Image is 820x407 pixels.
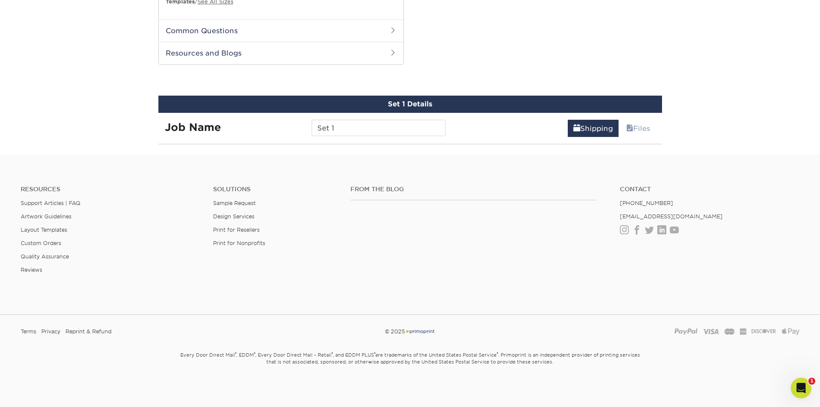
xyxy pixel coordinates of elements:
[254,351,255,356] sup: ®
[159,42,403,64] h2: Resources and Blogs
[21,253,69,260] a: Quality Assurance
[808,378,815,385] span: 1
[21,200,80,206] a: Support Articles | FAQ
[213,200,256,206] a: Sample Request
[158,348,662,386] small: Every Door Direct Mail , EDDM , Every Door Direct Mail – Retail , and EDDM PLUS are trademarks of...
[620,186,799,193] a: Contact
[374,351,375,356] sup: ®
[21,267,42,273] a: Reviews
[573,124,580,133] span: shipping
[791,378,811,398] iframe: Intercom live chat
[2,381,73,404] iframe: Google Customer Reviews
[331,351,333,356] sup: ®
[21,240,61,246] a: Custom Orders
[568,120,619,137] a: Shipping
[159,19,403,42] h2: Common Questions
[158,96,662,113] div: Set 1 Details
[497,351,498,356] sup: ®
[626,124,633,133] span: files
[621,120,656,137] a: Files
[213,227,260,233] a: Print for Resellers
[65,325,111,338] a: Reprint & Refund
[620,213,723,220] a: [EMAIL_ADDRESS][DOMAIN_NAME]
[620,200,673,206] a: [PHONE_NUMBER]
[312,120,446,136] input: Enter a job name
[21,325,36,338] a: Terms
[21,186,200,193] h4: Resources
[213,186,337,193] h4: Solutions
[21,227,67,233] a: Layout Templates
[278,325,542,338] div: © 2025
[213,240,265,246] a: Print for Nonprofits
[235,351,236,356] sup: ®
[213,213,254,220] a: Design Services
[41,325,60,338] a: Privacy
[350,186,597,193] h4: From the Blog
[21,213,71,220] a: Artwork Guidelines
[405,328,435,335] img: Primoprint
[165,121,221,134] strong: Job Name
